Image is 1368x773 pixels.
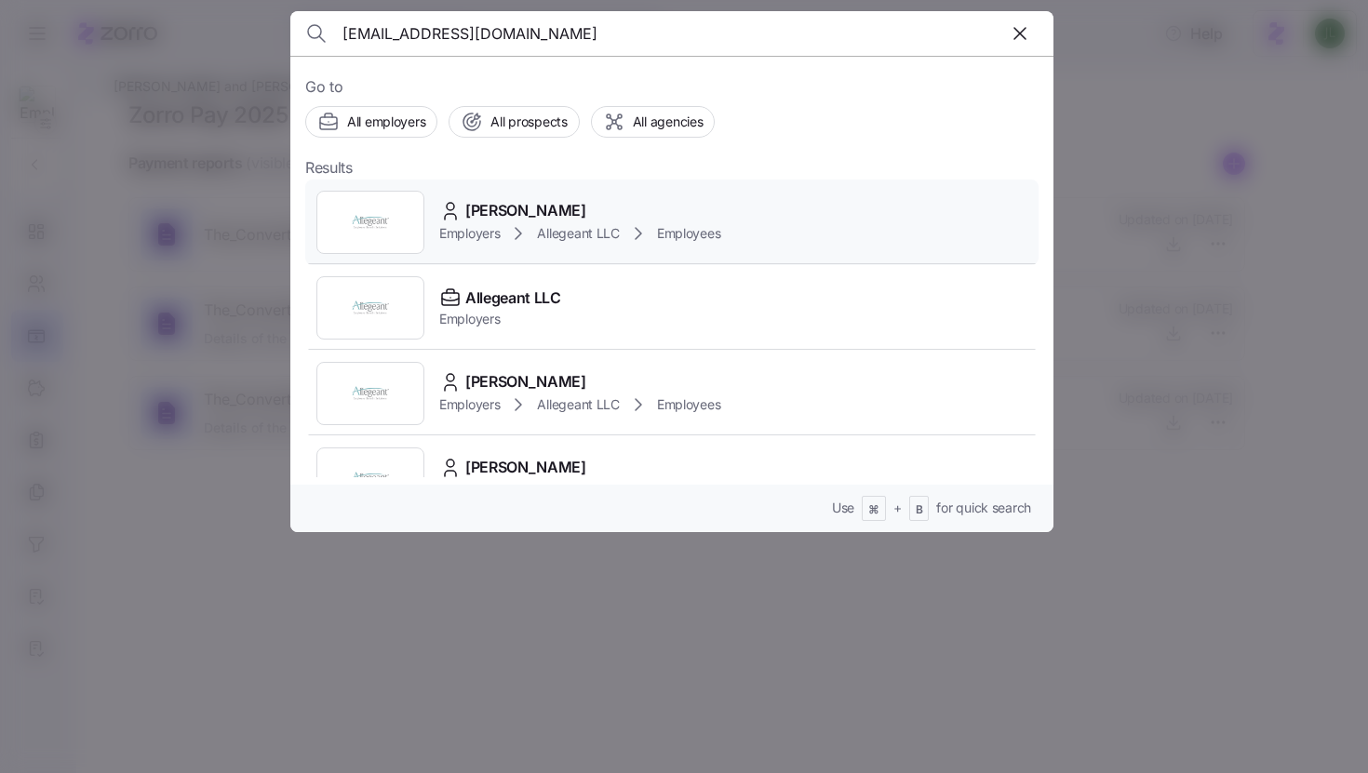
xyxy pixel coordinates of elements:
[352,460,389,498] img: Employer logo
[305,75,1039,99] span: Go to
[465,370,586,393] span: [PERSON_NAME]
[916,502,923,518] span: B
[633,113,704,131] span: All agencies
[305,106,437,138] button: All employers
[893,499,902,517] span: +
[305,156,353,180] span: Results
[352,204,389,241] img: Employer logo
[868,502,879,518] span: ⌘
[352,375,389,412] img: Employer logo
[449,106,579,138] button: All prospects
[936,499,1031,517] span: for quick search
[537,395,619,414] span: Allegeant LLC
[352,289,389,327] img: Employer logo
[832,499,854,517] span: Use
[439,395,500,414] span: Employers
[465,287,561,310] span: Allegeant LLC
[490,113,567,131] span: All prospects
[347,113,425,131] span: All employers
[465,456,586,479] span: [PERSON_NAME]
[465,199,586,222] span: [PERSON_NAME]
[657,224,720,243] span: Employees
[591,106,716,138] button: All agencies
[537,224,619,243] span: Allegeant LLC
[657,395,720,414] span: Employees
[439,310,561,328] span: Employers
[439,224,500,243] span: Employers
